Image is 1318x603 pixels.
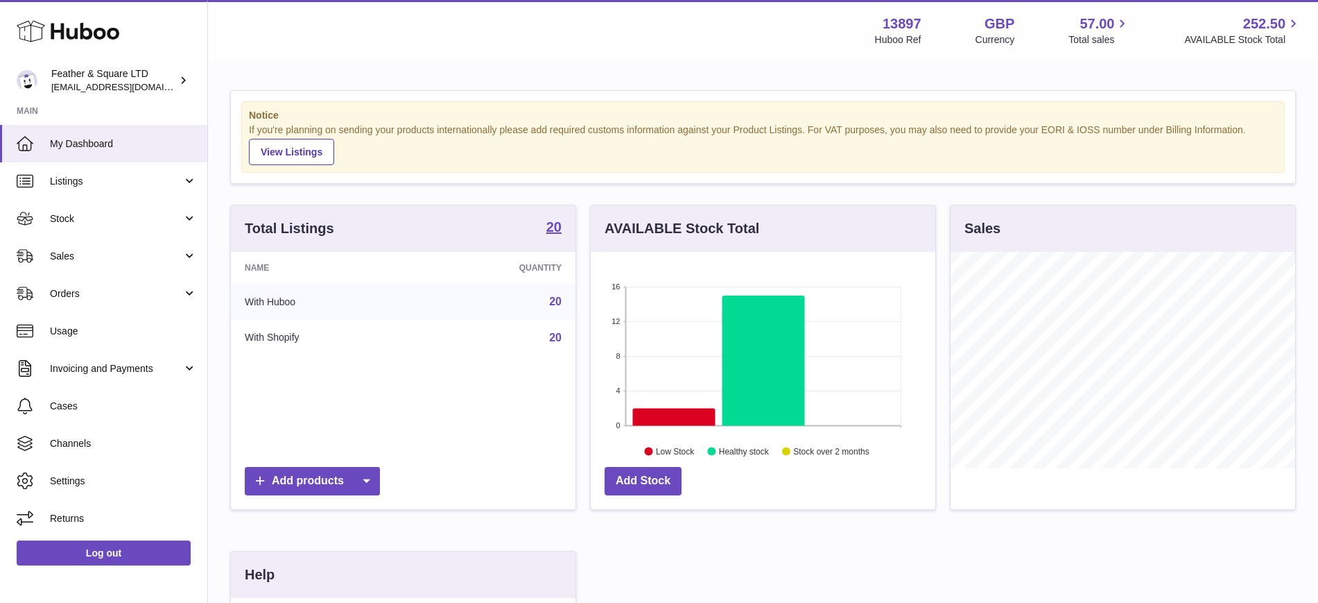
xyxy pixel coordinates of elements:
span: [EMAIL_ADDRESS][DOMAIN_NAME] [51,81,204,92]
div: Huboo Ref [875,33,921,46]
span: Usage [50,325,197,338]
div: If you're planning on sending your products internationally please add required customs informati... [249,124,1277,165]
a: Log out [17,541,191,566]
th: Quantity [417,252,575,284]
span: Channels [50,437,197,450]
text: 0 [616,421,620,430]
h3: Help [245,566,275,584]
span: Orders [50,287,182,300]
a: 20 [549,332,562,343]
div: Currency [976,33,1015,46]
h3: Sales [964,219,1000,238]
td: With Huboo [231,284,417,320]
th: Name [231,252,417,284]
text: 16 [612,282,620,291]
a: 20 [546,220,562,237]
a: Add Stock [605,467,682,495]
span: Sales [50,250,182,263]
h3: AVAILABLE Stock Total [605,219,759,238]
text: 12 [612,317,620,325]
a: View Listings [249,139,334,165]
text: 4 [616,387,620,395]
text: Stock over 2 months [793,446,869,456]
text: Low Stock [656,446,695,456]
span: Invoicing and Payments [50,362,182,375]
span: Stock [50,212,182,226]
img: feathernsquare@gmail.com [17,70,37,91]
td: With Shopify [231,320,417,356]
span: Returns [50,512,197,525]
strong: 20 [546,220,562,234]
span: 252.50 [1243,15,1285,33]
a: 20 [549,296,562,307]
span: Settings [50,475,197,488]
span: Total sales [1068,33,1130,46]
h3: Total Listings [245,219,334,238]
span: 57.00 [1079,15,1114,33]
strong: Notice [249,109,1277,122]
text: 8 [616,352,620,360]
span: My Dashboard [50,137,197,151]
text: Healthy stock [719,446,770,456]
div: Feather & Square LTD [51,67,176,94]
a: 252.50 AVAILABLE Stock Total [1184,15,1301,46]
span: AVAILABLE Stock Total [1184,33,1301,46]
a: 57.00 Total sales [1068,15,1130,46]
strong: 13897 [883,15,921,33]
strong: GBP [985,15,1014,33]
span: Cases [50,400,197,413]
span: Listings [50,175,182,188]
a: Add products [245,467,380,495]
